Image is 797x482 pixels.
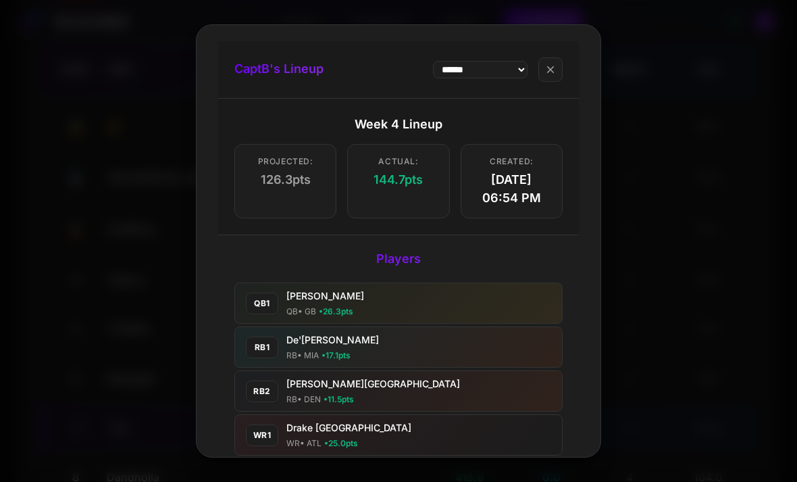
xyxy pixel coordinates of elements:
[472,155,551,168] span: Created:
[286,306,497,318] div: QB • GB
[359,170,438,189] span: 144.7 pts
[286,377,497,391] div: [PERSON_NAME][GEOGRAPHIC_DATA]
[359,155,438,168] span: Actual:
[319,306,353,318] span: • 26.3 pts
[246,381,278,402] div: rb2
[322,350,351,362] span: • 17.1 pts
[234,251,563,267] h3: Players
[286,420,497,435] div: Drake [GEOGRAPHIC_DATA]
[472,170,551,207] span: [DATE] 06:54 PM
[246,155,325,168] span: Projected:
[286,437,497,450] div: WR • ATL
[286,333,497,347] div: De'[PERSON_NAME]
[286,393,497,406] div: RB • DEN
[286,289,497,303] div: [PERSON_NAME]
[234,62,324,77] h2: CaptB 's Lineup
[246,425,278,446] div: wr1
[246,170,325,189] span: 126.3 pts
[286,350,497,362] div: RB • MIA
[324,393,354,406] span: • 11.5 pts
[246,293,278,314] div: qb1
[234,115,563,133] div: Week 4 Lineup
[324,437,358,450] span: • 25.0 pts
[246,337,278,358] div: rb1
[544,64,557,76] span: close
[538,57,563,82] button: close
